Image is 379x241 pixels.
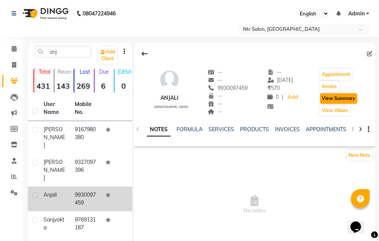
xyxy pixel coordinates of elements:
[37,68,52,75] p: Total
[208,77,222,83] span: --
[44,126,65,149] span: [PERSON_NAME]
[44,216,64,231] span: sanjyokta
[208,108,222,115] span: --
[348,10,365,18] span: Admin
[154,105,188,109] span: [DEMOGRAPHIC_DATA]
[347,150,372,161] button: New Note
[70,121,101,154] td: 9167980380
[267,94,279,100] span: 0
[158,68,181,91] img: avatar
[95,81,113,91] strong: 6
[96,68,113,75] p: Due
[137,47,153,61] div: Back to Client
[39,96,70,121] th: User Name
[70,154,101,186] td: 9327097396
[347,211,371,233] iframe: chat widget
[70,96,101,121] th: Mobile No.
[208,69,222,76] span: --
[275,126,300,133] a: INVOICES
[44,191,57,198] span: Anjali
[44,159,65,181] span: [PERSON_NAME]
[208,85,248,91] span: 9930097459
[320,69,352,80] button: Appointment
[286,92,299,103] a: Add
[320,81,339,92] button: Invoice
[306,126,346,133] a: APPOINTMENTS
[320,105,350,116] button: View Album
[70,211,101,236] td: 9769131187
[147,123,171,136] a: NOTES
[19,3,71,24] img: logo
[77,68,92,75] p: Lost
[74,81,92,91] strong: 269
[115,81,133,91] strong: 0
[267,69,282,76] span: --
[35,46,91,58] input: Search by Name/Mobile/Email/Code
[83,3,116,24] b: 08047224946
[320,93,357,104] button: View Summary
[118,68,133,75] p: [DEMOGRAPHIC_DATA]
[282,93,283,101] span: |
[208,100,222,107] span: --
[70,186,101,211] td: 9930097459
[177,126,202,133] a: FORMULA
[57,68,72,75] p: Recent
[240,126,269,133] a: PRODUCTS
[267,85,280,91] span: 570
[151,94,188,102] div: Anjali
[208,126,234,133] a: SERVICES
[34,81,52,91] strong: 431
[208,92,222,99] span: --
[98,47,117,64] a: Add Client
[267,85,271,91] span: ₹
[267,77,293,83] span: [DATE]
[54,81,72,91] strong: 143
